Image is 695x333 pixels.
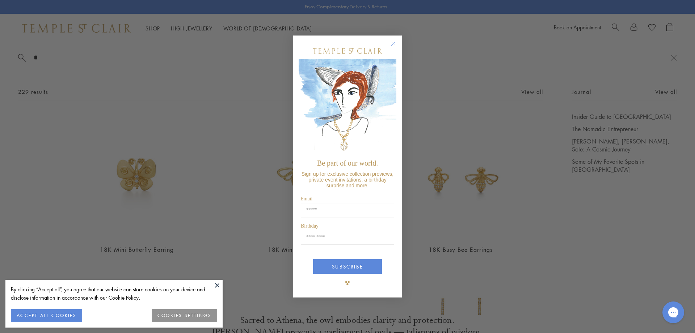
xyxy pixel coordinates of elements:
img: TSC [340,276,355,290]
button: ACCEPT ALL COOKIES [11,309,82,322]
span: Be part of our world. [317,159,378,167]
button: SUBSCRIBE [313,259,382,274]
button: COOKIES SETTINGS [152,309,217,322]
span: Birthday [301,223,319,229]
img: c4a9eb12-d91a-4d4a-8ee0-386386f4f338.jpeg [299,59,396,156]
button: Close dialog [392,43,401,52]
span: Email [300,196,312,201]
iframe: Gorgias live chat messenger [659,299,688,326]
input: Email [301,204,394,217]
span: Sign up for exclusive collection previews, private event invitations, a birthday surprise and more. [302,171,393,188]
img: Temple St. Clair [313,48,382,54]
div: By clicking “Accept all”, you agree that our website can store cookies on your device and disclos... [11,285,217,302]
